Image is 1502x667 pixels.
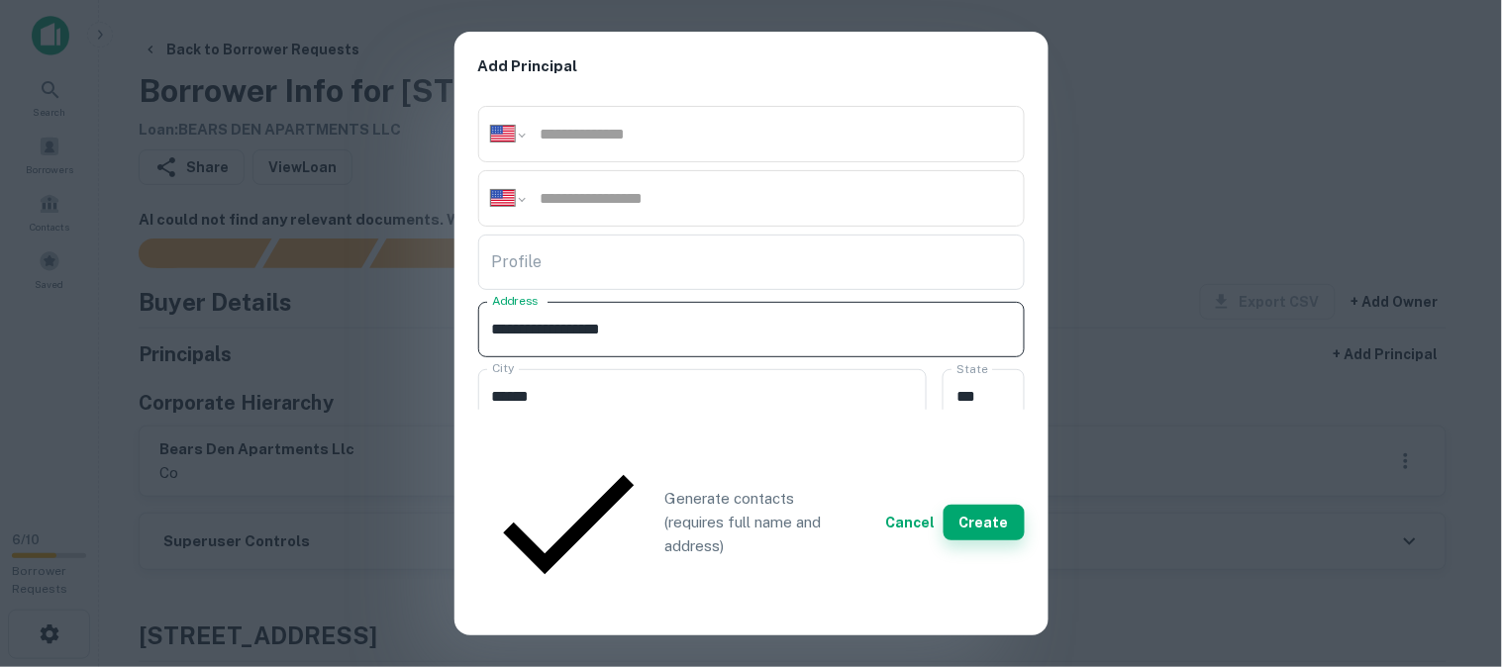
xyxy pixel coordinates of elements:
button: Cancel [878,505,944,540]
h2: Add Principal [454,32,1049,102]
iframe: Chat Widget [1403,509,1502,604]
p: Generate contacts (requires full name and address) [664,487,840,557]
label: State [956,360,988,377]
button: Create [944,505,1025,540]
label: City [492,360,515,377]
label: Address [492,293,538,310]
